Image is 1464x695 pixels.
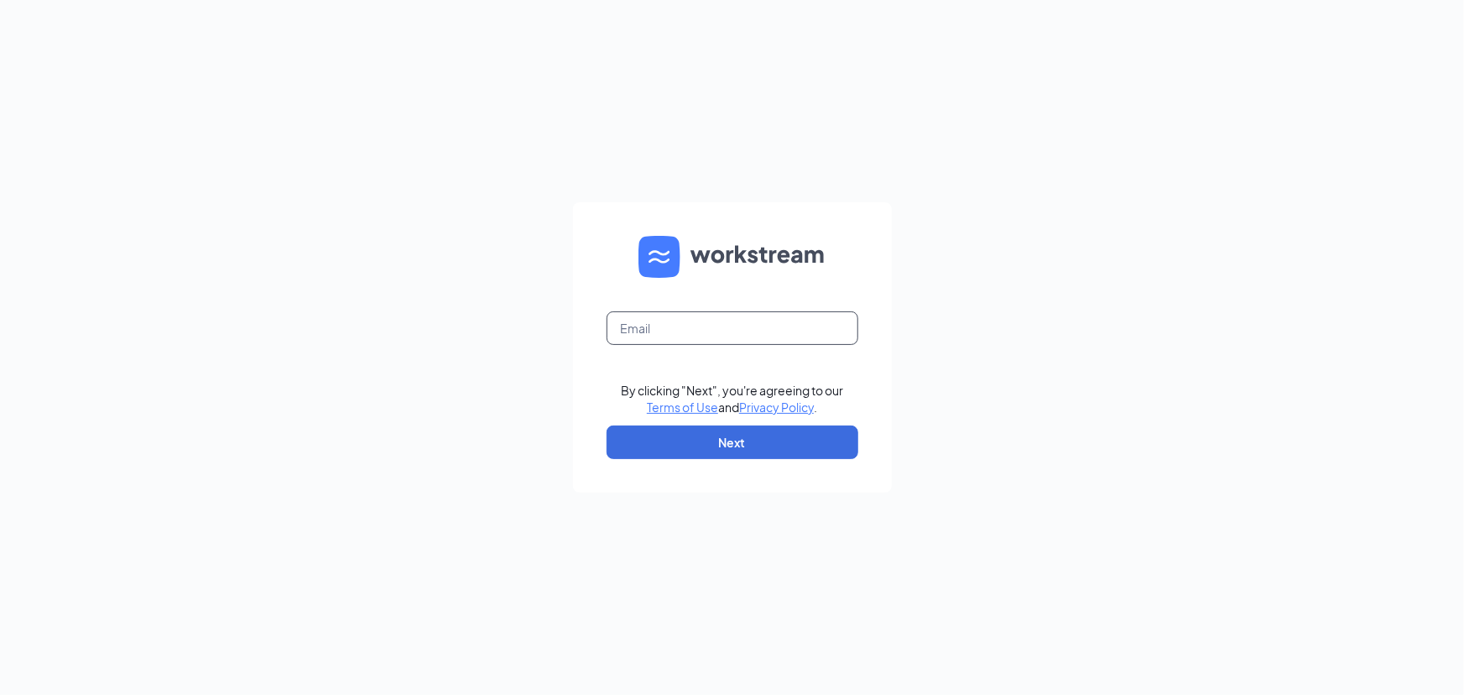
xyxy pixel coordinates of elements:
[621,382,843,415] div: By clicking "Next", you're agreeing to our and .
[638,236,826,278] img: WS logo and Workstream text
[647,400,718,415] a: Terms of Use
[739,400,814,415] a: Privacy Policy
[607,426,858,459] button: Next
[607,311,858,345] input: Email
